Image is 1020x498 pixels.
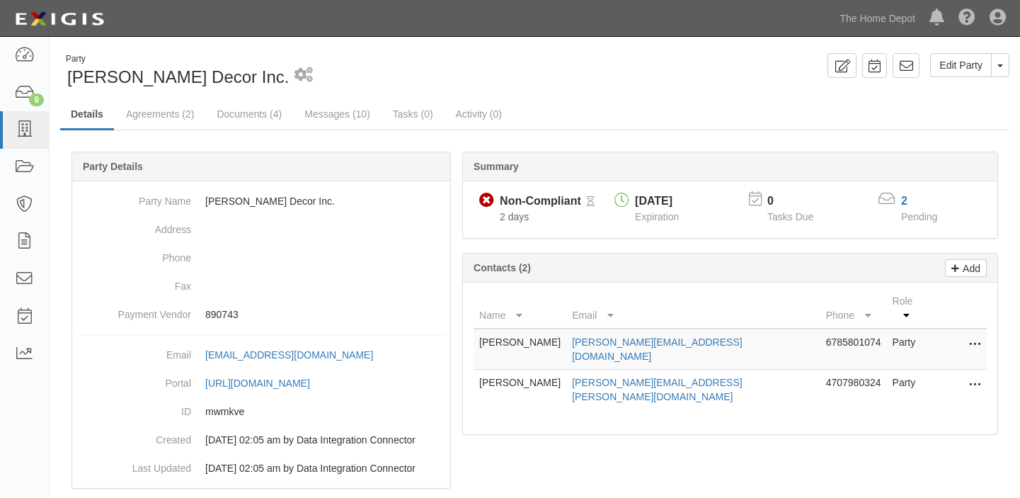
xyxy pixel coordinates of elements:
[767,193,831,210] p: 0
[60,100,114,130] a: Details
[205,349,389,361] a: [EMAIL_ADDRESS][DOMAIN_NAME]
[587,197,595,207] i: Pending Review
[566,288,820,329] th: Email
[445,100,512,128] a: Activity (0)
[294,68,313,83] i: 2 scheduled workflows
[67,67,289,86] span: [PERSON_NAME] Decor Inc.
[479,193,494,208] i: Non-Compliant
[474,370,566,410] td: [PERSON_NAME]
[820,370,887,410] td: 4707980324
[205,378,326,389] a: [URL][DOMAIN_NAME]
[78,454,191,475] dt: Last Updated
[887,329,930,370] td: Party
[474,329,566,370] td: [PERSON_NAME]
[945,259,987,277] a: Add
[78,272,191,293] dt: Fax
[78,426,445,454] dd: 01/25/2024 02:05 am by Data Integration Connector
[887,370,930,410] td: Party
[78,369,191,390] dt: Portal
[78,187,445,215] dd: [PERSON_NAME] Decor Inc.
[500,211,529,222] span: Since 09/24/2025
[60,53,525,89] div: Prado Santo Decor Inc.
[294,100,381,128] a: Messages (10)
[78,215,191,237] dt: Address
[820,288,887,329] th: Phone
[901,211,937,222] span: Pending
[832,4,922,33] a: The Home Depot
[206,100,292,128] a: Documents (4)
[83,161,143,172] b: Party Details
[78,300,191,322] dt: Payment Vendor
[115,100,205,128] a: Agreements (2)
[382,100,444,128] a: Tasks (0)
[901,195,907,207] a: 2
[205,307,445,322] p: 890743
[474,161,519,172] b: Summary
[887,288,930,329] th: Role
[11,6,108,32] img: logo-5460c22ac91f19d4615b14bd174203de0afe785f0fc80cf4dbbc73dc1793850b.png
[205,348,373,362] div: [EMAIL_ADDRESS][DOMAIN_NAME]
[66,53,289,65] div: Party
[930,53,992,77] a: Edit Party
[78,397,445,426] dd: mwmkve
[78,426,191,447] dt: Created
[78,187,191,208] dt: Party Name
[767,211,813,222] span: Tasks Due
[78,244,191,265] dt: Phone
[78,397,191,419] dt: ID
[29,94,44,106] div: 9
[958,10,975,27] i: Help Center - Complianz
[78,341,191,362] dt: Email
[474,288,566,329] th: Name
[500,193,581,210] div: Non-Compliant
[635,193,679,210] div: [DATE]
[572,377,742,402] a: [PERSON_NAME][EMAIL_ADDRESS][PERSON_NAME][DOMAIN_NAME]
[820,329,887,370] td: 6785801074
[635,211,679,222] span: Expiration
[78,454,445,482] dd: 01/25/2024 02:05 am by Data Integration Connector
[959,260,980,276] p: Add
[474,262,531,273] b: Contacts (2)
[572,336,742,362] a: [PERSON_NAME][EMAIL_ADDRESS][DOMAIN_NAME]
